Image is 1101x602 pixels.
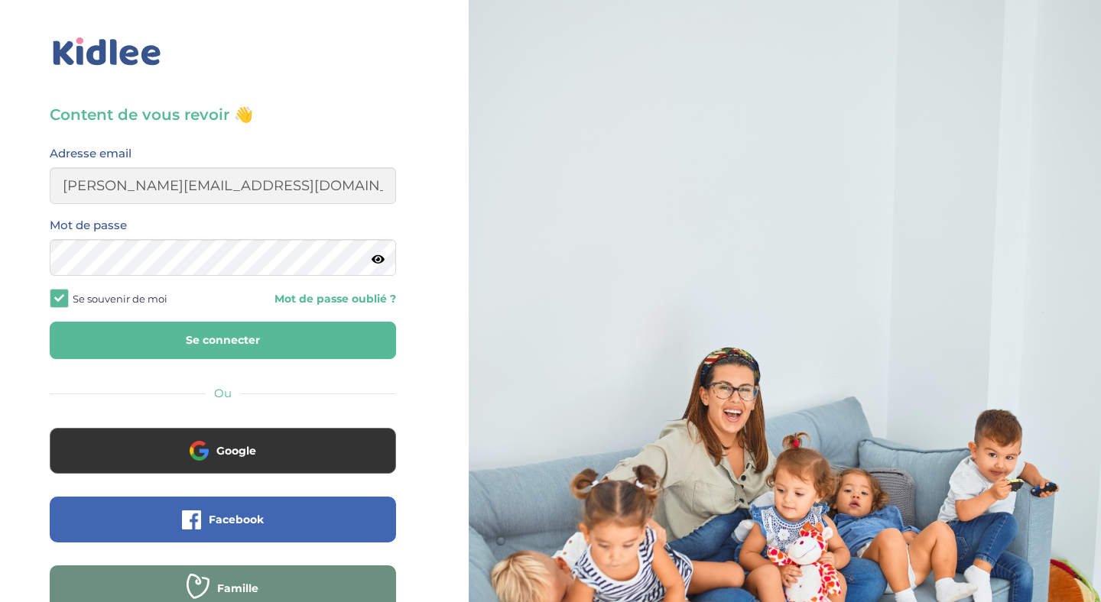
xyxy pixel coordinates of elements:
[234,292,395,306] a: Mot de passe oublié ?
[190,441,209,460] img: google.png
[50,104,396,125] h3: Content de vous revoir 👋
[50,322,396,359] button: Se connecter
[50,34,164,70] img: logo_kidlee_bleu
[50,454,396,468] a: Google
[214,386,232,400] span: Ou
[73,289,167,309] span: Se souvenir de moi
[209,512,264,527] span: Facebook
[50,523,396,537] a: Facebook
[50,497,396,542] button: Facebook
[50,144,132,163] label: Adresse email
[50,215,127,235] label: Mot de passe
[182,510,201,529] img: facebook.png
[50,167,396,204] input: Email
[217,581,258,596] span: Famille
[50,428,396,474] button: Google
[216,443,256,458] span: Google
